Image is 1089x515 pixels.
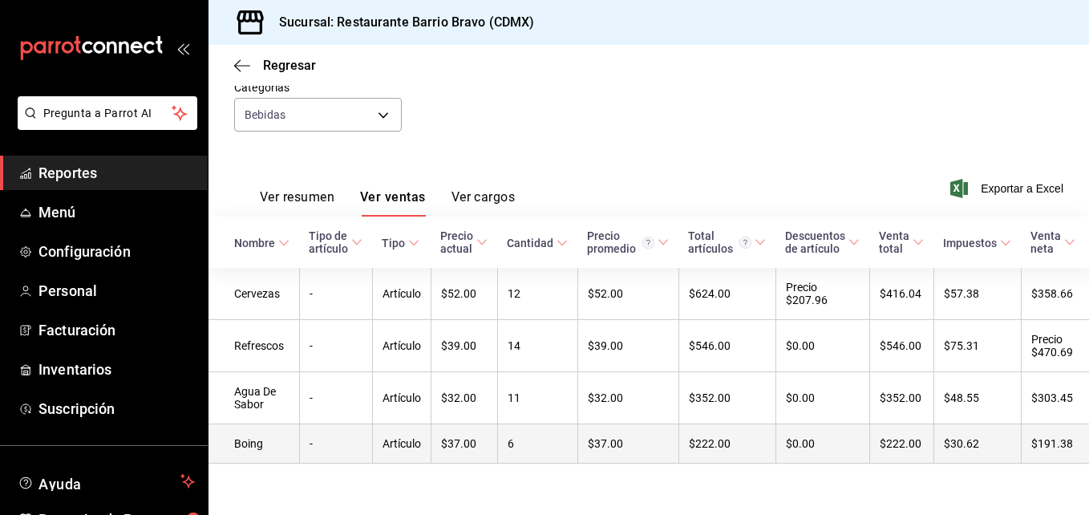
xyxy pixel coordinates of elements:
[933,424,1021,464] td: $30.62
[933,372,1021,424] td: $48.55
[933,320,1021,372] td: $75.31
[775,372,869,424] td: $0.00
[299,268,372,320] td: -
[440,229,473,255] div: Precio actual
[879,229,909,255] div: Venta total
[678,268,775,320] td: $624.00
[587,229,669,255] span: Precio promedio
[18,96,197,130] button: Pregunta a Parrot AI
[678,320,775,372] td: $546.00
[208,372,299,424] td: Agua De Sabor
[678,372,775,424] td: $352.00
[263,58,316,73] span: Regresar
[38,472,174,491] span: Ayuda
[208,424,299,464] td: Boing
[260,189,334,217] button: Ver resumen
[933,268,1021,320] td: $57.38
[587,229,636,255] font: Precio promedio
[497,268,577,320] td: 12
[869,372,933,424] td: $352.00
[775,424,869,464] td: $0.00
[1030,229,1061,255] div: Venta neta
[678,424,775,464] td: $222.00
[785,229,845,255] div: Descuentos de artículo
[1030,229,1075,255] span: Venta neta
[38,164,97,181] font: Reportes
[43,105,172,122] span: Pregunta a Parrot AI
[943,237,997,249] div: Impuestos
[497,424,577,464] td: 6
[879,229,924,255] span: Venta total
[577,320,678,372] td: $39.00
[869,320,933,372] td: $546.00
[440,229,488,255] span: Precio actual
[176,42,189,55] button: open_drawer_menu
[299,372,372,424] td: -
[431,372,497,424] td: $32.00
[38,322,115,339] font: Facturación
[451,189,516,217] button: Ver cargos
[11,116,197,133] a: Pregunta a Parrot AI
[739,237,751,249] svg: El total de artículos considera cambios de precios en los artículos, así como costos adicionales ...
[309,229,348,255] div: Tipo de artículo
[372,424,431,464] td: Artículo
[234,237,275,249] div: Nombre
[577,268,678,320] td: $52.00
[577,424,678,464] td: $37.00
[775,320,869,372] td: $0.00
[299,320,372,372] td: -
[642,237,654,249] svg: Precio promedio = Total artículos / cantidad
[372,372,431,424] td: Artículo
[372,320,431,372] td: Artículo
[38,243,131,260] font: Configuración
[507,237,553,249] div: Cantidad
[981,182,1063,195] font: Exportar a Excel
[869,268,933,320] td: $416.04
[234,58,316,73] button: Regresar
[38,282,97,299] font: Personal
[688,229,766,255] span: Total artículos
[245,107,285,123] span: Bebidas
[260,189,515,217] div: Pestañas de navegación
[507,237,568,249] span: Cantidad
[360,189,426,205] font: Ver ventas
[953,179,1063,198] button: Exportar a Excel
[775,268,869,320] td: Precio $207.96
[234,237,289,249] span: Nombre
[38,400,115,417] font: Suscripción
[688,229,733,255] font: Total artículos
[785,229,860,255] span: Descuentos de artículo
[431,424,497,464] td: $37.00
[38,204,76,221] font: Menú
[234,82,402,93] label: Categorías
[309,229,362,255] span: Tipo de artículo
[382,237,405,249] div: Tipo
[497,320,577,372] td: 14
[497,372,577,424] td: 11
[943,237,1011,249] span: Impuestos
[266,13,534,32] h3: Sucursal: Restaurante Barrio Bravo (CDMX)
[299,424,372,464] td: -
[869,424,933,464] td: $222.00
[382,237,419,249] span: Tipo
[431,320,497,372] td: $39.00
[577,372,678,424] td: $32.00
[208,268,299,320] td: Cervezas
[38,361,111,378] font: Inventarios
[208,320,299,372] td: Refrescos
[372,268,431,320] td: Artículo
[431,268,497,320] td: $52.00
